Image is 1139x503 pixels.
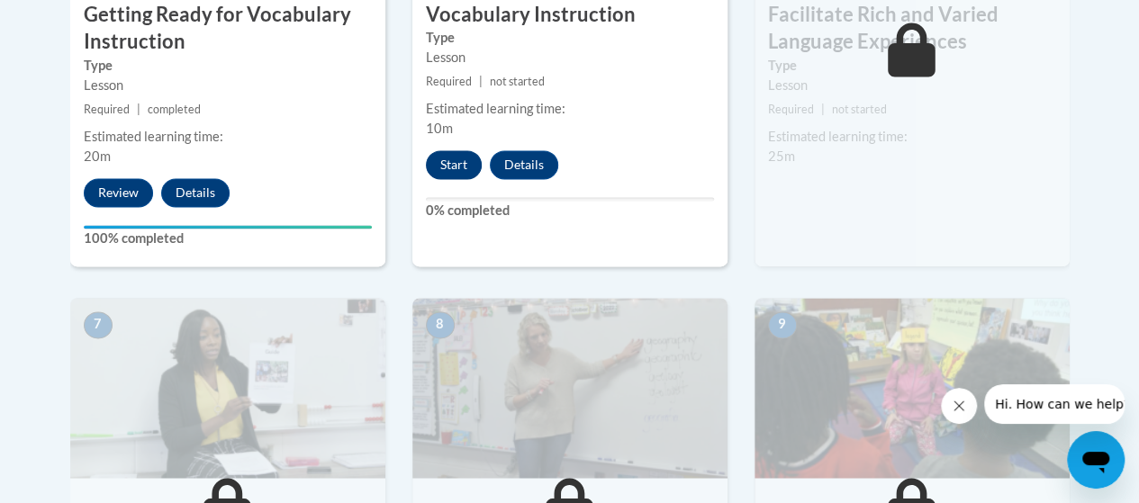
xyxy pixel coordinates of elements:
span: 7 [84,311,113,338]
span: Hi. How can we help? [11,13,146,27]
span: not started [832,103,887,116]
img: Course Image [412,298,728,478]
button: Details [161,178,230,207]
div: Your progress [84,225,372,229]
span: Required [426,75,472,88]
span: not started [490,75,545,88]
label: Type [426,28,714,48]
span: | [821,103,825,116]
span: 25m [768,148,795,164]
span: | [137,103,140,116]
button: Review [84,178,153,207]
span: Required [84,103,130,116]
div: Estimated learning time: [426,99,714,119]
span: | [479,75,483,88]
span: 9 [768,311,797,338]
button: Details [490,150,558,179]
iframe: Button to launch messaging window [1067,431,1125,489]
label: Type [84,56,372,76]
h3: Facilitate Rich and Varied Language Experiences [755,1,1070,57]
div: Lesson [84,76,372,95]
div: Lesson [768,76,1056,95]
label: 0% completed [426,201,714,220]
div: Estimated learning time: [84,127,372,147]
iframe: Message from company [984,384,1125,424]
img: Course Image [70,298,385,478]
span: 8 [426,311,455,338]
span: completed [148,103,201,116]
div: Lesson [426,48,714,67]
h3: Getting Ready for Vocabulary Instruction [70,1,385,57]
span: 20m [84,148,111,164]
div: Estimated learning time: [768,127,1056,147]
iframe: Close message [941,388,977,424]
label: Type [768,56,1056,76]
h3: Vocabulary Instruction [412,1,728,29]
label: 100% completed [84,229,372,248]
img: Course Image [755,298,1070,478]
span: Required [768,103,814,116]
button: Start [426,150,482,179]
span: 10m [426,121,453,136]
